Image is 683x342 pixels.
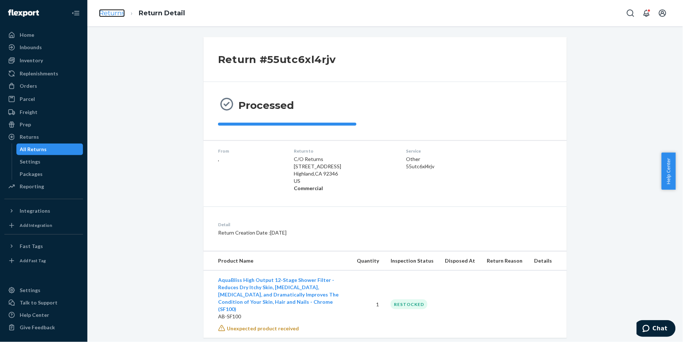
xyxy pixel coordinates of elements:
p: US [294,177,394,185]
a: Add Integration [4,220,83,231]
div: All Returns [20,146,47,153]
div: Settings [20,158,41,165]
p: AB-SF100 [218,313,345,320]
div: Replenishments [20,70,58,77]
div: Give Feedback [20,324,55,331]
div: RESTOCKED [391,299,427,309]
div: 55utc6xl4rjv [406,163,487,170]
button: Integrations [4,205,83,217]
div: Fast Tags [20,243,43,250]
dt: Service [406,148,487,154]
a: Orders [4,80,83,92]
td: 1 [351,271,385,338]
th: Return Reason [481,251,529,271]
a: Returns [4,131,83,143]
a: AquaBliss High Output 12-Stage Shower Filter - Reduces Dry Itchy Skin, [MEDICAL_DATA], [MEDICAL_D... [218,277,339,312]
th: Product Name [204,251,351,271]
th: Disposed At [439,251,481,271]
p: C/O Returns [294,156,394,163]
button: Open Search Box [623,6,638,20]
button: Close Navigation [68,6,83,20]
div: Talk to Support [20,299,58,306]
div: Add Integration [20,222,52,228]
div: Orders [20,82,37,90]
a: Parcel [4,93,83,105]
th: Details [529,251,567,271]
span: , [218,156,219,162]
div: Inbounds [20,44,42,51]
a: Help Center [4,309,83,321]
span: Unexpected product received [227,325,299,331]
a: Replenishments [4,68,83,79]
span: Other [406,156,420,162]
div: Inventory [20,57,43,64]
th: Quantity [351,251,385,271]
a: Inventory [4,55,83,66]
iframe: Opens a widget where you can chat to one of our agents [637,320,676,338]
button: Open account menu [655,6,670,20]
div: Home [20,31,34,39]
button: Give Feedback [4,322,83,333]
a: Settings [4,284,83,296]
dt: Detail [218,221,419,228]
button: Fast Tags [4,240,83,252]
dt: From [218,148,282,154]
a: Inbounds [4,42,83,53]
div: Reporting [20,183,44,190]
a: Return Detail [139,9,185,17]
div: Freight [20,109,37,116]
button: Talk to Support [4,297,83,308]
div: Parcel [20,95,35,103]
a: Packages [16,168,83,180]
img: Flexport logo [8,9,39,17]
a: Prep [4,119,83,130]
a: Reporting [4,181,83,192]
div: Help Center [20,311,49,319]
div: Add Fast Tag [20,258,46,264]
p: Highland , CA 92346 [294,170,394,177]
div: Settings [20,287,40,294]
div: Prep [20,121,31,128]
th: Inspection Status [385,251,439,271]
a: Settings [16,156,83,168]
a: Home [4,29,83,41]
h3: Processed [238,99,294,112]
a: Freight [4,106,83,118]
h2: Return #55utc6xl4rjv [218,52,336,67]
button: Open notifications [639,6,654,20]
a: Add Fast Tag [4,255,83,267]
div: Packages [20,170,43,178]
dt: Return to [294,148,394,154]
p: Return Creation Date : [DATE] [218,229,419,236]
a: All Returns [16,144,83,155]
ol: breadcrumbs [93,3,191,24]
strong: Commercial [294,185,323,191]
p: [STREET_ADDRESS] [294,163,394,170]
button: Help Center [662,153,676,190]
div: Returns [20,133,39,141]
a: Returns [99,9,125,17]
div: Integrations [20,207,50,215]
